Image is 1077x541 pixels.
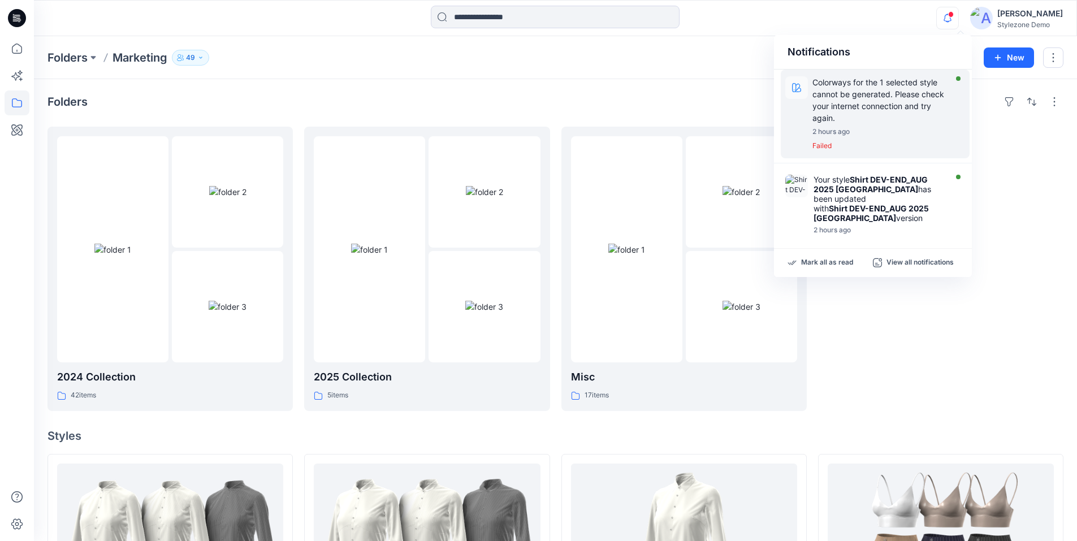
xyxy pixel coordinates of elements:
img: folder 3 [723,301,760,313]
p: Colorways for the 1 selected style cannot be generated. Please check your internet connection and... [812,76,952,124]
a: folder 1folder 2folder 3Misc17items [561,127,807,411]
div: [PERSON_NAME] [997,7,1063,20]
h4: Folders [47,95,88,109]
img: folder 3 [209,301,246,313]
div: Notifications [774,35,972,70]
p: 49 [186,51,195,64]
a: Folders [47,50,88,66]
p: Misc [571,369,797,385]
img: folder 2 [209,186,246,198]
img: folder 1 [608,244,645,256]
img: folder 2 [723,186,760,198]
h4: Styles [47,429,1063,443]
img: avatar [970,7,993,29]
img: folder 1 [351,244,388,256]
button: 49 [172,50,209,66]
p: 5 items [327,389,348,401]
p: Marketing [113,50,167,66]
img: Shirt DEV-END_AUG 2025 Segev [785,175,808,197]
div: Stylezone Demo [997,20,1063,29]
img: folder 2 [466,186,503,198]
p: View all notifications [886,258,954,268]
p: 42 items [71,389,96,401]
a: folder 1folder 2folder 32024 Collection42items [47,127,293,411]
strong: Shirt DEV-END_AUG 2025 [GEOGRAPHIC_DATA] [814,204,929,223]
strong: Shirt DEV-END_AUG 2025 [GEOGRAPHIC_DATA] [814,175,928,194]
p: Failed [812,140,952,152]
img: folder 3 [465,301,503,313]
img: folder 1 [94,244,131,256]
p: 17 items [585,389,609,401]
p: Mark all as read [801,258,853,268]
button: New [984,47,1034,68]
div: Your style has been updated with version [814,175,944,223]
div: Tuesday, August 26, 2025 07:17 [814,226,944,234]
p: 2 hours ago [812,126,952,138]
p: 2024 Collection [57,369,283,385]
p: 2025 Collection [314,369,540,385]
a: folder 1folder 2folder 32025 Collection5items [304,127,550,411]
